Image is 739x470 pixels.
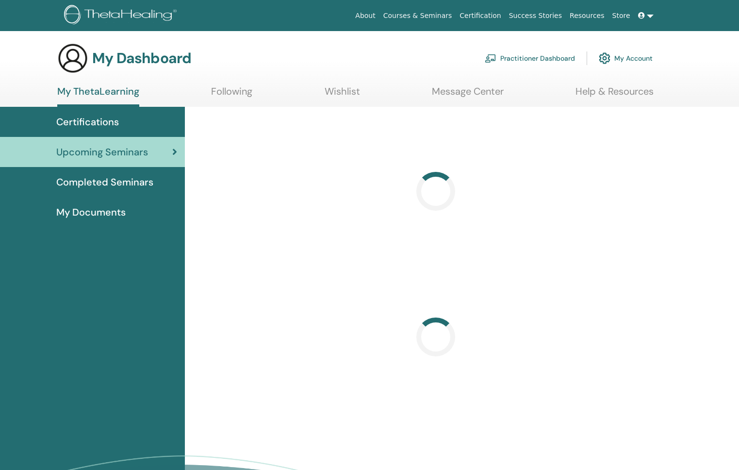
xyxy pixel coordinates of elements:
[56,115,119,129] span: Certifications
[64,5,180,27] img: logo.png
[56,145,148,159] span: Upcoming Seminars
[379,7,456,25] a: Courses & Seminars
[599,48,653,69] a: My Account
[485,54,496,63] img: chalkboard-teacher.svg
[211,85,252,104] a: Following
[566,7,608,25] a: Resources
[608,7,634,25] a: Store
[351,7,379,25] a: About
[57,43,88,74] img: generic-user-icon.jpg
[485,48,575,69] a: Practitioner Dashboard
[56,205,126,219] span: My Documents
[456,7,505,25] a: Certification
[56,175,153,189] span: Completed Seminars
[432,85,504,104] a: Message Center
[505,7,566,25] a: Success Stories
[575,85,654,104] a: Help & Resources
[599,50,610,67] img: cog.svg
[325,85,360,104] a: Wishlist
[57,85,139,107] a: My ThetaLearning
[92,50,191,67] h3: My Dashboard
